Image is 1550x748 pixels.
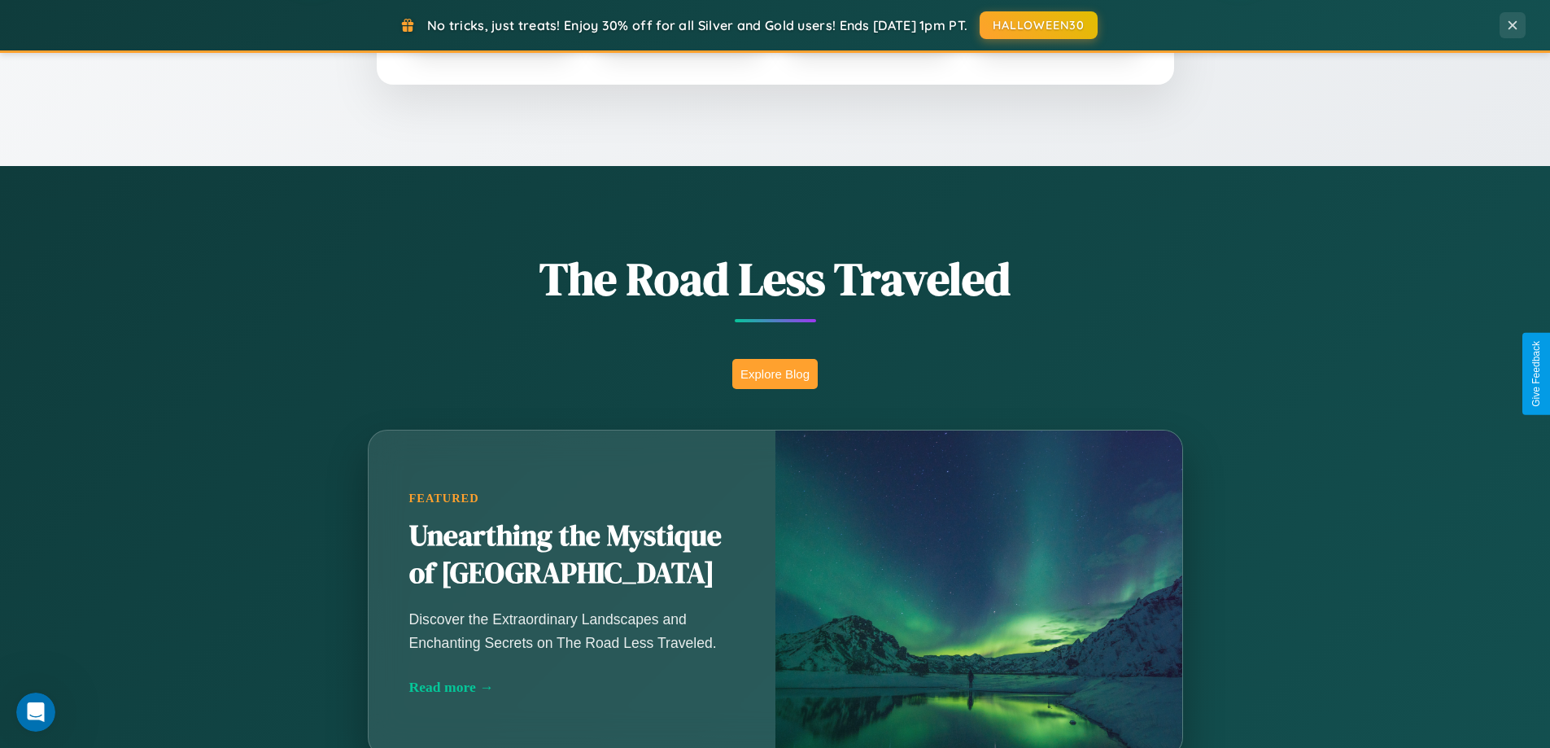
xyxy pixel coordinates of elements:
button: HALLOWEEN30 [980,11,1098,39]
button: Explore Blog [732,359,818,389]
div: Featured [409,492,735,505]
iframe: Intercom live chat [16,693,55,732]
div: Read more → [409,679,735,696]
h1: The Road Less Traveled [287,247,1264,310]
h2: Unearthing the Mystique of [GEOGRAPHIC_DATA] [409,518,735,593]
span: No tricks, just treats! Enjoy 30% off for all Silver and Gold users! Ends [DATE] 1pm PT. [427,17,967,33]
p: Discover the Extraordinary Landscapes and Enchanting Secrets on The Road Less Traveled. [409,608,735,654]
div: Give Feedback [1530,341,1542,407]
